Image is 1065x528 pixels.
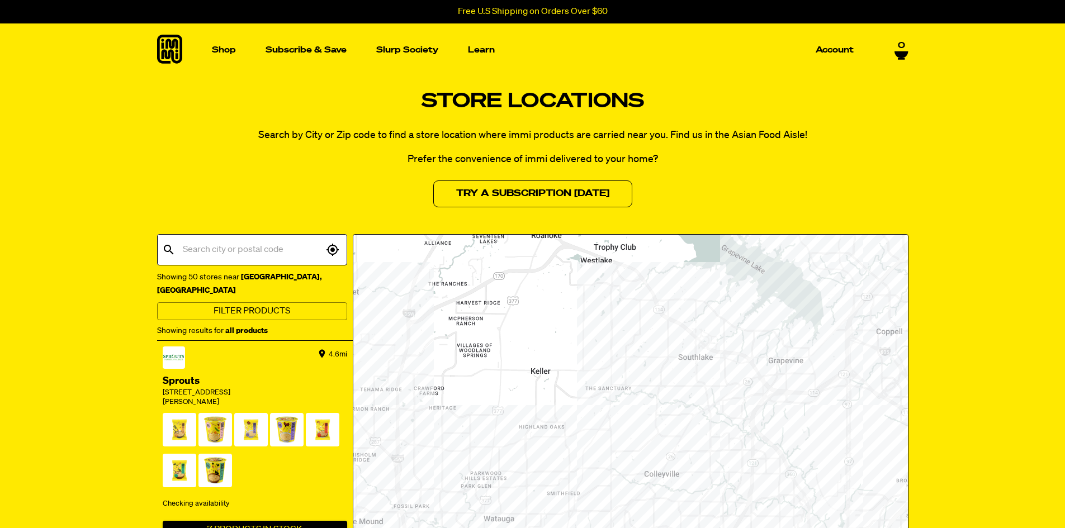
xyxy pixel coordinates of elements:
p: Prefer the convenience of immi delivered to your home? [157,152,908,167]
p: Account [816,46,854,54]
a: Shop [207,23,240,77]
p: Learn [468,46,495,54]
p: Shop [212,46,236,54]
strong: [GEOGRAPHIC_DATA] , [GEOGRAPHIC_DATA] [157,273,322,294]
a: 0 [894,40,908,59]
nav: Main navigation [207,23,858,77]
div: [STREET_ADDRESS] [163,388,347,398]
input: Search city or postal code [180,239,323,260]
div: Checking availability [163,494,347,513]
strong: all products [225,327,268,335]
div: Showing 50 stores near [157,270,347,297]
p: Slurp Society [376,46,438,54]
a: Slurp Society [372,41,443,59]
a: Try a Subscription [DATE] [433,180,632,207]
p: Search by City or Zip code to find a store location where immi products are carried near you. Fin... [157,128,908,143]
div: [PERSON_NAME] [163,398,347,407]
div: Showing results for [157,324,347,337]
p: Subscribe & Save [266,46,347,54]
button: Filter Products [157,302,347,320]
a: Learn [463,23,499,77]
a: Subscribe & Save [261,41,351,59]
div: 4.6 mi [329,346,347,363]
p: Free U.S Shipping on Orders Over $60 [458,7,608,17]
span: 0 [898,40,905,50]
a: Account [811,41,858,59]
div: Sprouts [163,374,347,388]
h1: Store Locations [157,90,908,114]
